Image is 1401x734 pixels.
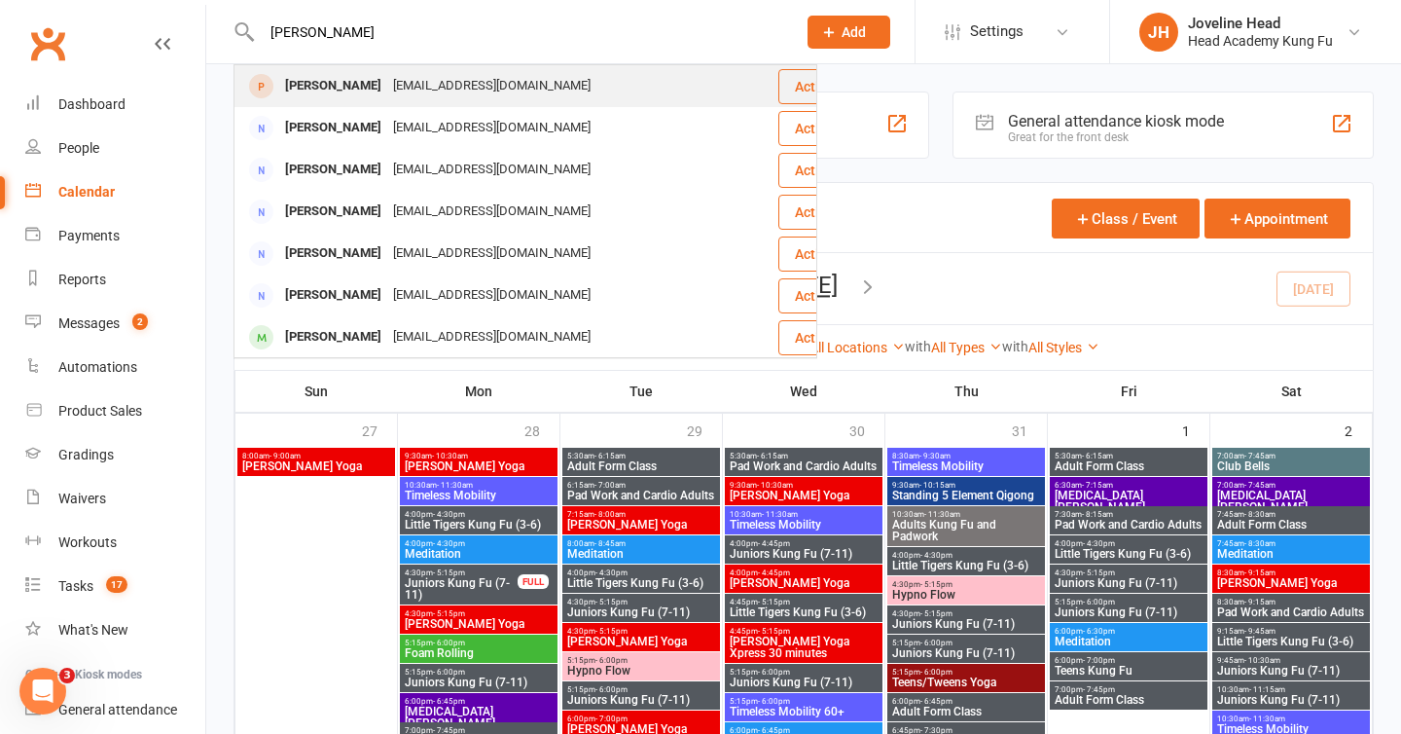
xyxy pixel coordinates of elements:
[778,278,875,313] button: Actions
[1216,490,1366,513] span: [MEDICAL_DATA][PERSON_NAME]
[58,315,120,331] div: Messages
[808,16,890,49] button: Add
[1054,694,1203,706] span: Adult Form Class
[1216,656,1366,665] span: 9:45am
[58,403,142,419] div: Product Sales
[433,539,465,548] span: - 4:30pm
[1054,452,1203,460] span: 5:30am
[729,677,879,688] span: Juniors Kung Fu (7-11)
[778,237,875,272] button: Actions
[1216,715,1366,723] span: 10:30am
[241,452,391,460] span: 8:00am
[1204,199,1350,239] button: Appointment
[404,609,554,618] span: 4:30pm
[891,697,1041,706] span: 6:00pm
[433,569,465,577] span: - 5:15pm
[729,577,879,589] span: [PERSON_NAME] Yoga
[723,371,885,412] th: Wed
[1054,685,1203,694] span: 7:00pm
[25,302,205,346] a: Messages 2
[25,258,205,302] a: Reports
[566,548,716,560] span: Meditation
[566,510,716,519] span: 7:15am
[1216,598,1366,606] span: 8:30am
[1216,627,1366,636] span: 9:15am
[1083,569,1115,577] span: - 5:15pm
[920,639,952,647] span: - 6:00pm
[1052,199,1200,239] button: Class / Event
[433,609,465,618] span: - 5:15pm
[1054,490,1203,513] span: [MEDICAL_DATA][PERSON_NAME]
[891,668,1041,677] span: 5:15pm
[1008,130,1224,144] div: Great for the front desk
[566,665,716,677] span: Hypno Flow
[891,460,1041,472] span: Timeless Mobility
[1054,627,1203,636] span: 6:00pm
[404,706,554,729] span: [MEDICAL_DATA][PERSON_NAME]
[729,697,879,706] span: 5:15pm
[891,589,1041,601] span: Hypno Flow
[919,481,955,490] span: - 10:15am
[729,569,879,577] span: 4:00pm
[279,323,387,351] div: [PERSON_NAME]
[1216,539,1366,548] span: 7:45am
[132,313,148,330] span: 2
[594,539,626,548] span: - 8:45am
[256,18,782,46] input: Search...
[809,340,905,355] a: All Locations
[1082,481,1113,490] span: - 7:15am
[891,580,1041,589] span: 4:30pm
[729,668,879,677] span: 5:15pm
[891,519,1041,542] span: Adults Kung Fu and Padwork
[1249,685,1285,694] span: - 11:15am
[58,359,137,375] div: Automations
[518,574,549,589] div: FULL
[362,414,397,446] div: 27
[758,539,790,548] span: - 4:45pm
[1244,481,1275,490] span: - 7:45am
[920,551,952,560] span: - 4:30pm
[1012,414,1047,446] div: 31
[729,490,879,501] span: [PERSON_NAME] Yoga
[58,184,115,200] div: Calendar
[595,685,628,694] span: - 6:00pm
[1028,340,1099,355] a: All Styles
[1082,510,1113,519] span: - 8:15am
[1182,414,1209,446] div: 1
[279,281,387,310] div: [PERSON_NAME]
[729,627,879,636] span: 4:45pm
[905,339,931,354] strong: with
[566,685,716,694] span: 5:15pm
[279,72,387,100] div: [PERSON_NAME]
[1008,112,1224,130] div: General attendance kiosk mode
[758,627,790,636] span: - 5:15pm
[891,560,1041,571] span: Little Tigers Kung Fu (3-6)
[595,569,628,577] span: - 4:30pm
[566,656,716,665] span: 5:15pm
[398,371,560,412] th: Mon
[595,598,628,606] span: - 5:15pm
[1244,452,1275,460] span: - 7:45am
[404,697,554,706] span: 6:00pm
[566,627,716,636] span: 4:30pm
[404,460,554,472] span: [PERSON_NAME] Yoga
[1054,606,1203,618] span: Juniors Kung Fu (7-11)
[404,481,554,490] span: 10:30am
[729,598,879,606] span: 4:45pm
[25,83,205,127] a: Dashboard
[1244,627,1275,636] span: - 9:45am
[1216,510,1366,519] span: 7:45am
[1216,694,1366,706] span: Juniors Kung Fu (7-11)
[729,706,879,717] span: Timeless Mobility 60+
[279,156,387,184] div: [PERSON_NAME]
[729,548,879,560] span: Juniors Kung Fu (7-11)
[566,539,716,548] span: 8:00am
[404,548,554,560] span: Meditation
[279,239,387,268] div: [PERSON_NAME]
[778,153,875,188] button: Actions
[404,577,519,601] span: Juniors Kung Fu (7-11)
[437,481,473,490] span: - 11:30am
[433,510,465,519] span: - 4:30pm
[757,452,788,460] span: - 6:15am
[1244,569,1275,577] span: - 9:15am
